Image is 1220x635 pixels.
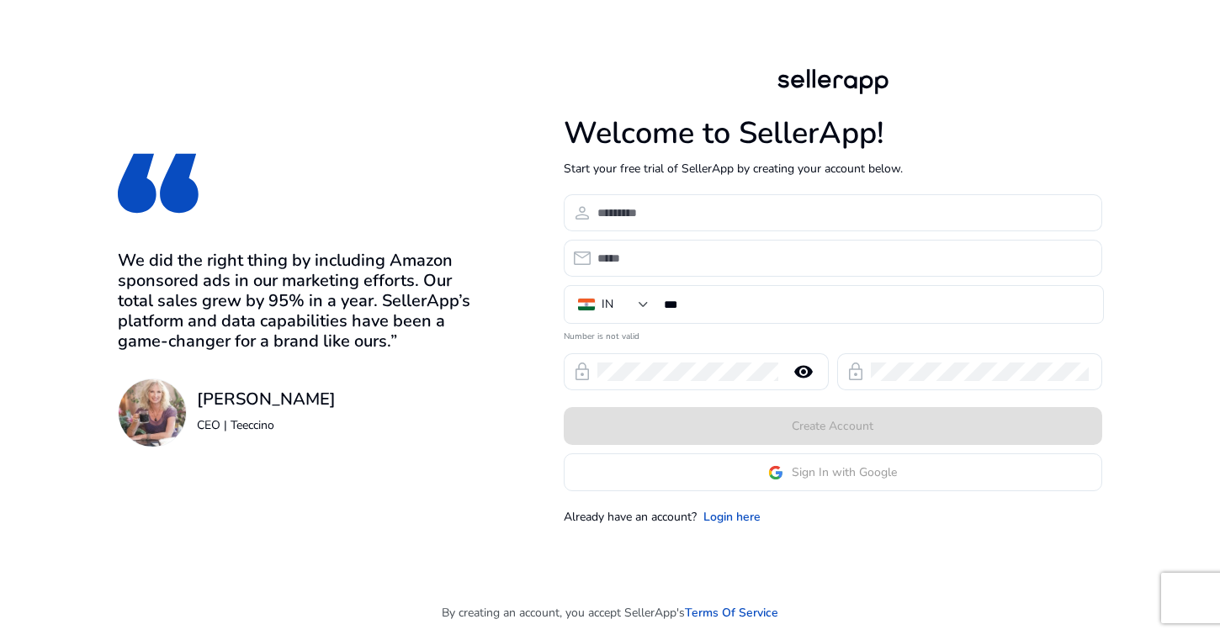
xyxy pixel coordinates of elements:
[197,416,336,434] p: CEO | Teeccino
[602,295,613,314] div: IN
[703,508,761,526] a: Login here
[118,251,477,352] h3: We did the right thing by including Amazon sponsored ads in our marketing efforts. Our total sale...
[846,362,866,382] span: lock
[685,604,778,622] a: Terms Of Service
[572,248,592,268] span: email
[564,508,697,526] p: Already have an account?
[197,389,336,410] h3: [PERSON_NAME]
[564,115,1102,151] h1: Welcome to SellerApp!
[783,362,824,382] mat-icon: remove_red_eye
[572,203,592,223] span: person
[564,325,1102,343] mat-error: Number is not valid
[564,160,1102,177] p: Start your free trial of SellerApp by creating your account below.
[572,362,592,382] span: lock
